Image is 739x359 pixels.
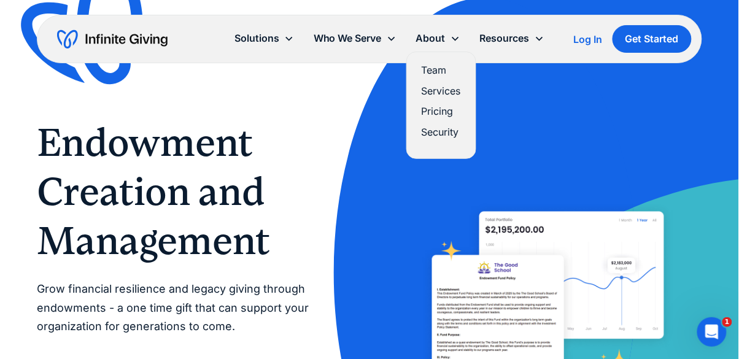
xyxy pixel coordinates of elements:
[574,32,603,47] a: Log In
[422,103,461,120] a: Pricing
[470,25,554,52] div: Resources
[406,52,476,159] nav: About
[697,317,727,347] iframe: Intercom live chat
[304,25,406,52] div: Who We Serve
[574,34,603,44] div: Log In
[422,124,461,141] a: Security
[314,30,382,47] div: Who We Serve
[37,118,345,265] h1: Endowment Creation and Management
[416,30,446,47] div: About
[422,62,461,79] a: Team
[613,25,692,53] a: Get Started
[57,29,168,49] a: home
[480,30,530,47] div: Resources
[234,30,279,47] div: Solutions
[406,25,470,52] div: About
[422,83,461,99] a: Services
[225,25,304,52] div: Solutions
[722,317,732,327] span: 1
